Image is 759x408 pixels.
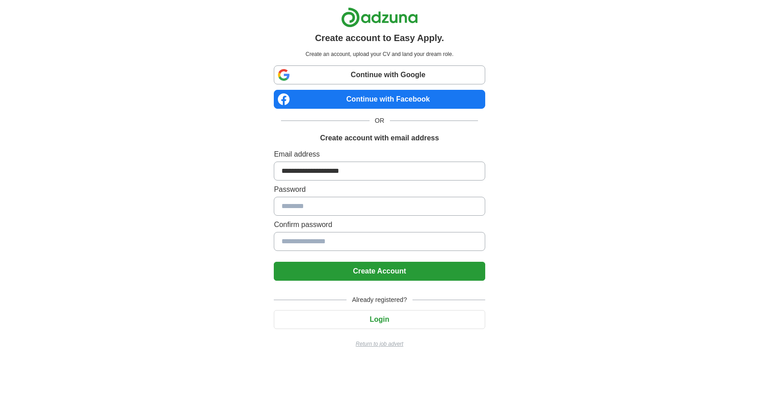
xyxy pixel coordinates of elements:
[370,116,390,125] span: OR
[274,219,485,230] label: Confirm password
[341,7,418,28] img: Adzuna logo
[347,295,412,305] span: Already registered?
[274,184,485,195] label: Password
[276,50,483,58] p: Create an account, upload your CV and land your dream role.
[274,310,485,329] button: Login
[315,31,444,45] h1: Create account to Easy Apply.
[274,262,485,281] button: Create Account
[274,65,485,84] a: Continue with Google
[274,149,485,160] label: Email address
[320,133,439,144] h1: Create account with email address
[274,340,485,348] a: Return to job advert
[274,315,485,323] a: Login
[274,90,485,109] a: Continue with Facebook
